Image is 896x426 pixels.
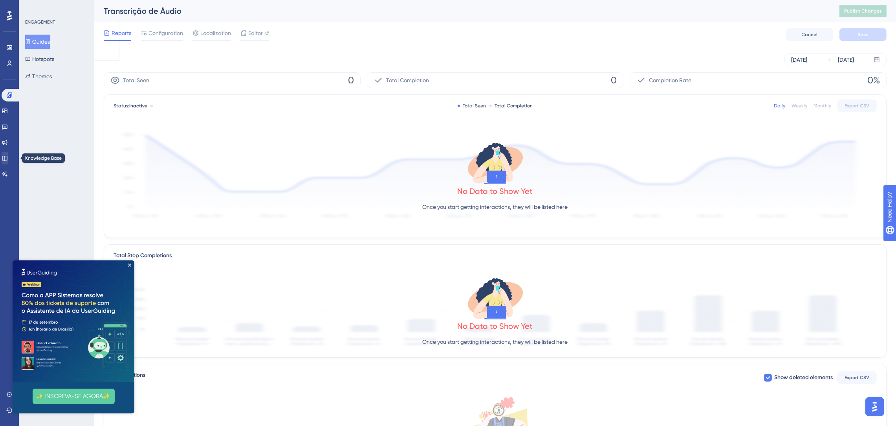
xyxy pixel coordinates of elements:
span: Inactive [129,103,147,109]
span: 0 [348,74,354,87]
div: [DATE] [791,55,807,65]
button: ✨ INSCREVA-SE AGORA✨ [20,128,102,144]
span: 0% [867,74,880,87]
span: Export CSV [845,103,870,109]
span: Editor [248,28,263,38]
span: Save [858,31,869,38]
button: Cancel [786,28,833,41]
div: [DATE] [838,55,854,65]
div: Total Completion [489,103,533,109]
span: 0 [611,74,617,87]
span: Show deleted elements [774,373,833,382]
div: No Data to Show Yet [458,321,533,332]
div: Close Preview [115,3,119,6]
span: Configuration [148,28,183,38]
span: Localization [200,28,231,38]
span: Completion Rate [649,76,691,85]
button: Hotspots [25,52,54,66]
div: Total Step Completions [114,251,172,260]
span: Reports [112,28,131,38]
p: Once you start getting interactions, they will be listed here [423,202,568,212]
button: Export CSV [837,371,877,384]
iframe: UserGuiding AI Assistant Launcher [863,395,887,419]
div: Monthly [814,103,831,109]
span: Export CSV [845,374,870,381]
p: Once you start getting interactions, they will be listed here [423,337,568,347]
button: Export CSV [837,100,877,112]
span: Total Completion [386,76,429,85]
button: Guides [25,35,50,49]
span: Need Help? [18,2,49,11]
span: Publish Changes [844,8,882,14]
span: Cancel [802,31,818,38]
button: Publish Changes [839,5,887,17]
span: Status: [114,103,147,109]
button: Themes [25,69,52,83]
div: Weekly [792,103,807,109]
div: ENGAGEMENT [25,19,55,25]
div: Daily [774,103,785,109]
div: No Data to Show Yet [458,186,533,197]
span: Total Seen [123,76,149,85]
button: Save [839,28,887,41]
div: Transcrição de Áudio [104,6,820,17]
div: Total Seen [458,103,486,109]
